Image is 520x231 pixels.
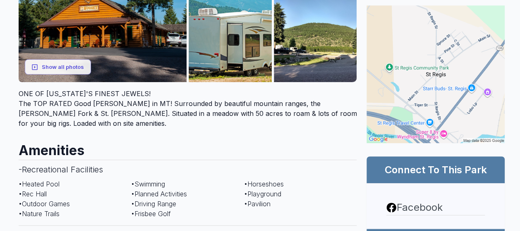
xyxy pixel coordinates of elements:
[386,200,485,215] a: Facebook
[19,135,357,160] h2: Amenities
[131,190,187,198] span: • Planned Activities
[131,200,176,208] span: • Driving Range
[244,180,284,188] span: • Horseshoes
[19,190,47,198] span: • Rec Hall
[244,190,281,198] span: • Playground
[376,163,495,177] h2: Connect To This Park
[244,200,271,208] span: • Pavilion
[367,5,505,143] img: Map for The Nugget RV Resort
[19,160,357,179] h3: - Recreational Facilities
[19,90,151,98] span: ONE OF [US_STATE]'S FINEST JEWELS!
[131,180,165,188] span: • Swimming
[19,210,60,218] span: • Nature Trails
[131,210,171,218] span: • Frisbee Golf
[19,200,70,208] span: • Outdoor Games
[25,59,91,75] button: Show all photos
[19,89,357,128] div: The TOP RATED Good [PERSON_NAME] in MT! Surrounded by beautiful mountain ranges, the [PERSON_NAME...
[19,180,60,188] span: • Heated Pool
